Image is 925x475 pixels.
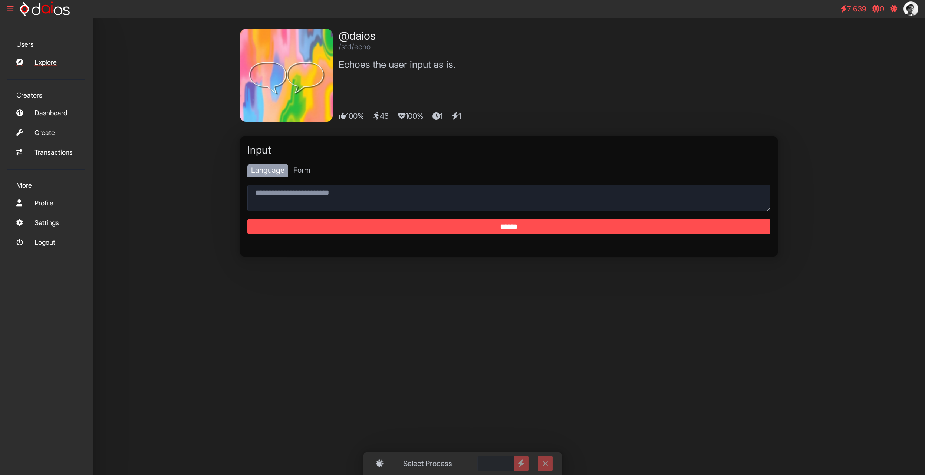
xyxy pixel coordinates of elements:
p: More [7,177,85,193]
span: 100% [339,110,371,122]
img: citations [903,1,918,16]
span: 7 639 [847,4,866,13]
p: Users [7,36,85,52]
div: Form [290,164,314,177]
img: logo-neg-h.svg [20,1,70,16]
a: Transactions [7,144,85,160]
h1: @daios [339,29,468,42]
span: 0 [880,4,884,13]
p: Creators [7,87,85,103]
span: 1 [432,110,450,122]
a: Profile [7,195,85,211]
a: Settings [7,215,85,231]
a: 0 [869,1,888,16]
a: 7 639 [837,1,870,16]
span: 100% [398,110,431,122]
h3: Echoes the user input as is. [339,59,468,70]
h2: Input [247,144,770,156]
a: Explore [7,54,85,70]
a: Create [7,125,85,141]
a: Logout [7,234,85,250]
span: 46 [373,110,396,122]
div: Language [247,164,288,177]
a: Dashboard [7,105,85,121]
h2: /std/echo [339,42,468,51]
img: echo.webp [240,29,333,122]
span: 1 [452,110,468,122]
